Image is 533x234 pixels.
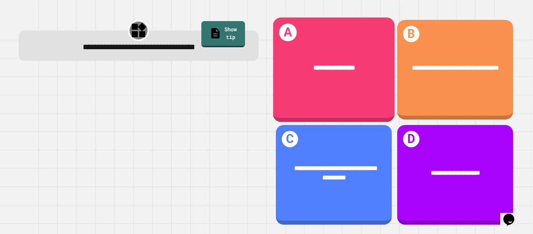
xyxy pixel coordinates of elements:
h1: C [282,131,298,148]
h1: B [403,26,420,43]
h1: D [403,131,420,148]
iframe: chat widget [500,203,525,226]
h1: A [279,23,297,41]
a: Show tip [201,21,245,47]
